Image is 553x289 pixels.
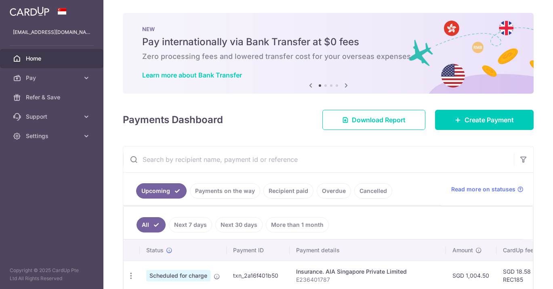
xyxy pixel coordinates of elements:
[26,54,79,63] span: Home
[451,185,515,193] span: Read more on statuses
[123,147,514,172] input: Search by recipient name, payment id or reference
[142,26,514,32] p: NEW
[263,183,313,199] a: Recipient paid
[123,113,223,127] h4: Payments Dashboard
[10,6,49,16] img: CardUp
[137,217,166,232] a: All
[169,217,212,232] a: Next 7 days
[142,52,514,61] h6: Zero processing fees and lowered transfer cost for your overseas expenses
[227,240,290,261] th: Payment ID
[452,246,473,254] span: Amount
[26,113,79,121] span: Support
[465,115,514,125] span: Create Payment
[317,183,351,199] a: Overdue
[123,13,534,94] img: Bank transfer banner
[435,110,534,130] a: Create Payment
[26,74,79,82] span: Pay
[352,115,406,125] span: Download Report
[503,246,534,254] span: CardUp fee
[146,270,210,281] span: Scheduled for charge
[354,183,392,199] a: Cancelled
[322,110,425,130] a: Download Report
[142,36,514,48] h5: Pay internationally via Bank Transfer at $0 fees
[136,183,187,199] a: Upcoming
[451,185,524,193] a: Read more on statuses
[266,217,329,232] a: More than 1 month
[215,217,263,232] a: Next 30 days
[13,28,90,36] p: [EMAIL_ADDRESS][DOMAIN_NAME]
[146,246,164,254] span: Status
[26,132,79,140] span: Settings
[142,71,242,79] a: Learn more about Bank Transfer
[190,183,260,199] a: Payments on the way
[26,93,79,101] span: Refer & Save
[296,276,439,284] p: E236401787
[290,240,446,261] th: Payment details
[296,268,439,276] div: Insurance. AIA Singapore Private Limited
